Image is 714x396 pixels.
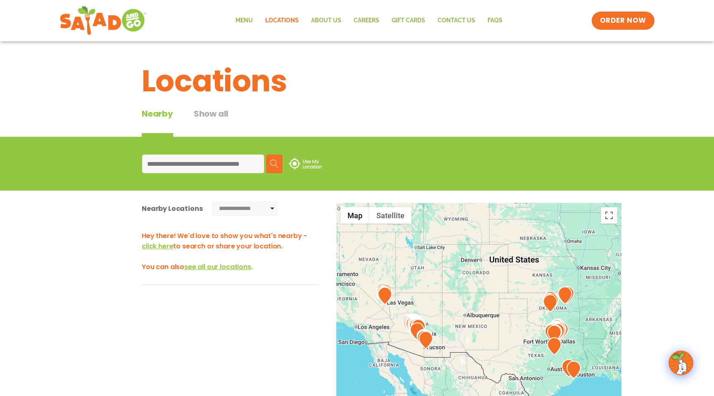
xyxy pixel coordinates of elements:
button: Toggle fullscreen view [601,207,617,224]
button: Show satellite imagery [369,207,412,224]
div: Nearby [142,107,173,137]
a: About Us [305,11,347,30]
a: Contact Us [431,11,481,30]
img: wpChatIcon [669,351,693,375]
img: new-SAG-logo-768×292 [59,4,147,37]
img: use-location.svg [289,158,322,169]
a: Locations [259,11,305,30]
span: ORDER NOW [600,16,646,26]
h1: Locations [142,59,572,103]
h3: Hey there! We'd love to show you what's nearby - to search or share your location. You can also . [142,231,319,272]
span: see all our locations [184,262,251,272]
div: Tabbed content [142,107,249,137]
a: Menu [229,11,259,30]
a: FAQs [481,11,509,30]
div: Nearby Locations [142,203,202,214]
nav: Menu [229,11,509,30]
a: GIFT CARDS [386,11,431,30]
button: Show street map [340,207,369,224]
span: click here [142,241,173,251]
a: ORDER NOW [592,12,654,30]
img: search.svg [270,160,278,168]
a: Careers [347,11,386,30]
button: Show all [194,107,228,137]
